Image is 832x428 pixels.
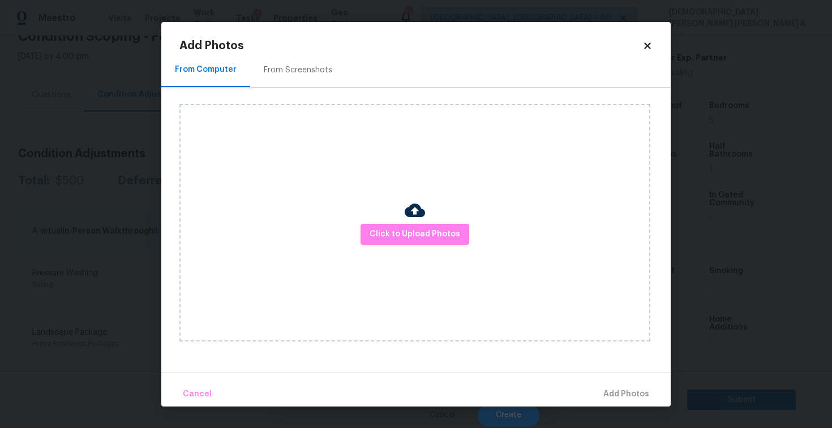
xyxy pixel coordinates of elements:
button: Cancel [178,382,216,407]
span: Cancel [183,387,212,401]
img: Cloud Upload Icon [405,200,425,221]
div: From Screenshots [264,64,332,76]
div: From Computer [175,64,237,75]
h2: Add Photos [179,40,642,51]
span: Click to Upload Photos [370,227,460,241]
button: Click to Upload Photos [361,224,469,245]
